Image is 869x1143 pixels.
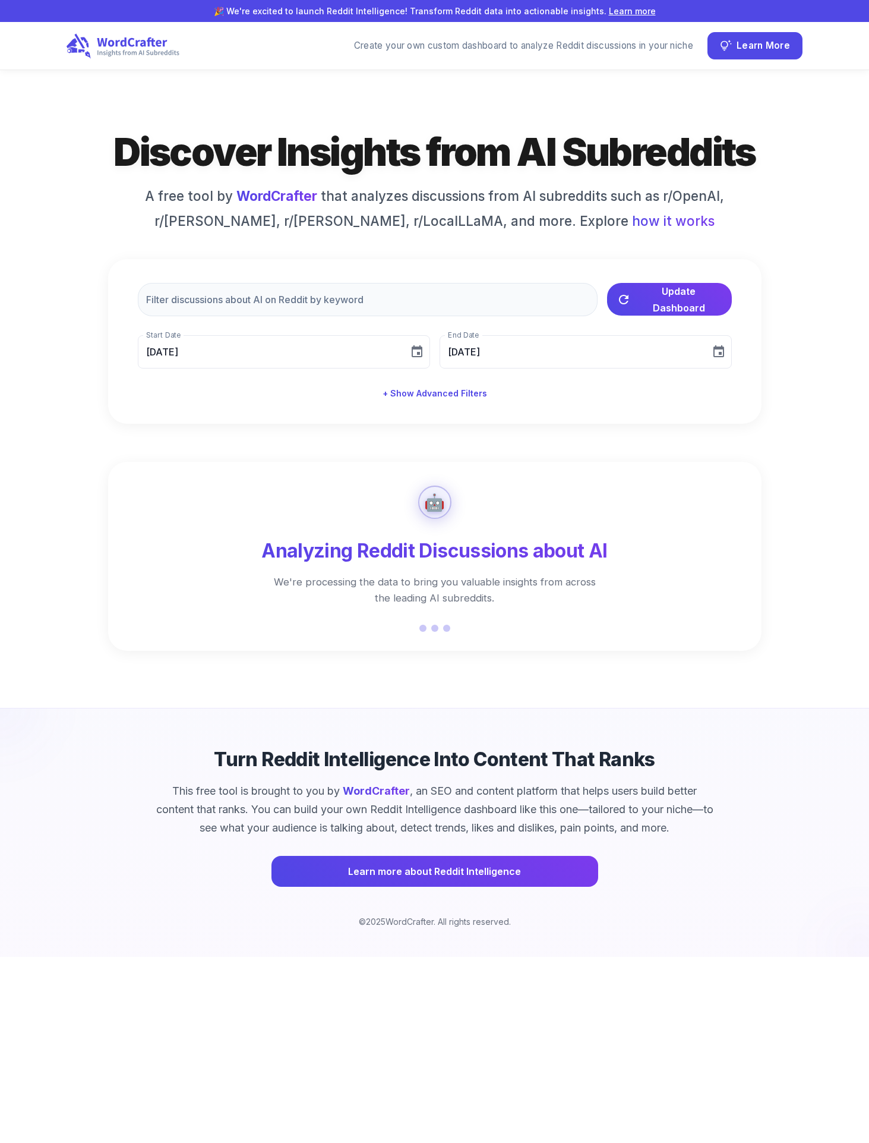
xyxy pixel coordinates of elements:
[138,186,732,231] h6: A free tool by that analyzes discussions from AI subreddits such as r/OpenAI, r/[PERSON_NAME], r/...
[153,782,717,837] p: This free tool is brought to you by , an SEO and content platform that helps users build better c...
[138,335,400,369] input: MM/DD/YYYY
[737,38,790,54] span: Learn More
[405,340,429,364] button: Choose date, selected date is Aug 5, 2025
[607,283,732,316] button: Update Dashboard
[348,863,521,880] span: Learn more about Reddit Intelligence
[146,330,181,340] label: Start Date
[359,915,511,928] p: © 2025 WordCrafter. All rights reserved.
[343,785,410,797] a: WordCrafter
[257,574,613,606] p: We're processing the data to bring you valuable insights from across the leading AI subreddits.
[440,335,702,369] input: MM/DD/YYYY
[236,188,317,204] a: WordCrafter
[19,5,850,17] p: 🎉 We're excited to launch Reddit Intelligence! Transform Reddit data into actionable insights.
[354,39,693,53] div: Create your own custom dashboard to analyze Reddit discussions in your niche
[636,283,722,316] span: Update Dashboard
[67,127,802,177] h1: Discover Insights from AI Subreddits
[378,383,492,405] button: + Show Advanced Filters
[707,32,802,59] button: Learn More
[609,6,656,16] a: Learn more
[707,340,731,364] button: Choose date, selected date is Aug 19, 2025
[127,538,742,565] h4: Analyzing Reddit Discussions about AI
[214,747,655,773] h4: Turn Reddit Intelligence Into Content That Ranks
[424,490,445,515] div: 🤖
[271,856,598,887] a: Learn more about Reddit Intelligence
[448,330,479,340] label: End Date
[632,211,715,231] span: how it works
[138,283,598,316] input: Filter discussions about AI on Reddit by keyword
